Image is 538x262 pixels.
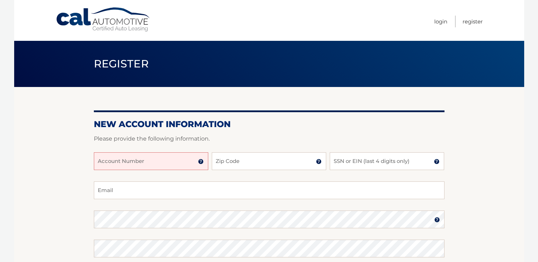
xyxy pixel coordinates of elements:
[198,159,204,164] img: tooltip.svg
[316,159,322,164] img: tooltip.svg
[434,16,447,27] a: Login
[463,16,483,27] a: Register
[434,217,440,223] img: tooltip.svg
[94,181,444,199] input: Email
[94,134,444,144] p: Please provide the following information.
[94,57,149,70] span: Register
[94,152,208,170] input: Account Number
[434,159,440,164] img: tooltip.svg
[212,152,326,170] input: Zip Code
[56,7,151,32] a: Cal Automotive
[94,119,444,130] h2: New Account Information
[330,152,444,170] input: SSN or EIN (last 4 digits only)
